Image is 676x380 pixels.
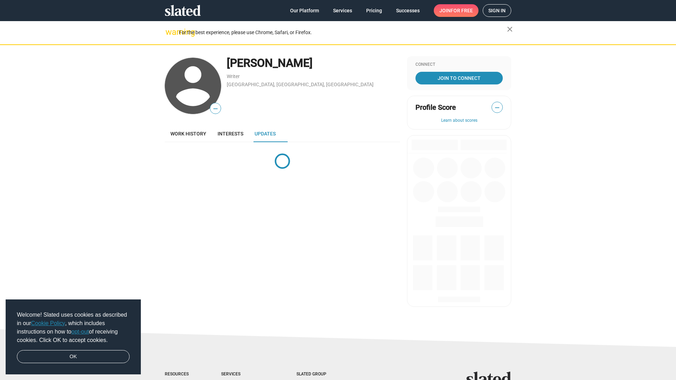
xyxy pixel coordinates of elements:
a: Writer [227,74,240,79]
a: Pricing [361,4,388,17]
div: Resources [165,372,193,377]
span: — [492,103,502,112]
span: Work history [170,131,206,137]
span: Pricing [366,4,382,17]
a: Updates [249,125,281,142]
span: Welcome! Slated uses cookies as described in our , which includes instructions on how to of recei... [17,311,130,344]
div: For the best experience, please use Chrome, Safari, or Firefox. [179,28,507,37]
span: Updates [255,131,276,137]
a: dismiss cookie message [17,350,130,363]
span: Services [333,4,352,17]
a: Join To Connect [415,72,503,84]
span: for free [451,4,473,17]
div: [PERSON_NAME] [227,56,400,71]
mat-icon: close [506,25,514,33]
span: — [210,104,221,113]
span: Profile Score [415,103,456,112]
a: Work history [165,125,212,142]
a: Sign in [483,4,511,17]
button: Learn about scores [415,118,503,123]
div: cookieconsent [6,299,141,375]
a: [GEOGRAPHIC_DATA], [GEOGRAPHIC_DATA], [GEOGRAPHIC_DATA] [227,82,374,87]
a: Cookie Policy [31,320,65,326]
mat-icon: warning [165,28,174,36]
span: Interests [218,131,243,137]
a: Joinfor free [434,4,478,17]
a: Services [327,4,358,17]
div: Services [221,372,268,377]
a: Successes [390,4,425,17]
div: Slated Group [296,372,344,377]
a: opt-out [71,329,89,335]
span: Our Platform [290,4,319,17]
a: Interests [212,125,249,142]
div: Connect [415,62,503,68]
span: Join To Connect [417,72,501,84]
span: Join [439,4,473,17]
a: Our Platform [284,4,325,17]
span: Successes [396,4,420,17]
span: Sign in [488,5,506,17]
